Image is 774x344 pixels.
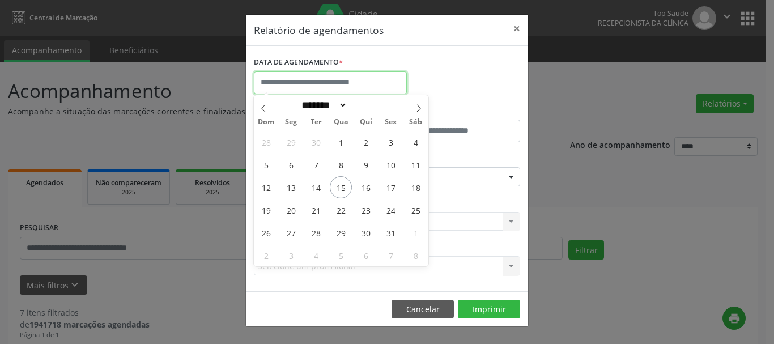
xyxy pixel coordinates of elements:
span: Outubro 24, 2025 [380,199,402,221]
button: Close [505,15,528,43]
span: Outubro 29, 2025 [330,222,352,244]
span: Outubro 2, 2025 [355,131,377,153]
span: Outubro 13, 2025 [280,176,302,198]
span: Setembro 28, 2025 [255,131,277,153]
span: Outubro 9, 2025 [355,154,377,176]
span: Outubro 27, 2025 [280,222,302,244]
span: Outubro 1, 2025 [330,131,352,153]
span: Outubro 26, 2025 [255,222,277,244]
h5: Relatório de agendamentos [254,23,384,37]
span: Novembro 4, 2025 [305,244,327,266]
input: Year [347,99,385,111]
span: Outubro 31, 2025 [380,222,402,244]
span: Qua [329,118,354,126]
span: Novembro 5, 2025 [330,244,352,266]
span: Outubro 12, 2025 [255,176,277,198]
span: Outubro 17, 2025 [380,176,402,198]
span: Outubro 18, 2025 [405,176,427,198]
button: Imprimir [458,300,520,319]
span: Seg [279,118,304,126]
span: Outubro 4, 2025 [405,131,427,153]
label: DATA DE AGENDAMENTO [254,54,343,71]
span: Outubro 19, 2025 [255,199,277,221]
span: Outubro 22, 2025 [330,199,352,221]
span: Outubro 11, 2025 [405,154,427,176]
span: Outubro 10, 2025 [380,154,402,176]
span: Novembro 8, 2025 [405,244,427,266]
span: Outubro 25, 2025 [405,199,427,221]
span: Outubro 5, 2025 [255,154,277,176]
span: Outubro 14, 2025 [305,176,327,198]
span: Outubro 8, 2025 [330,154,352,176]
span: Setembro 29, 2025 [280,131,302,153]
span: Novembro 2, 2025 [255,244,277,266]
span: Novembro 7, 2025 [380,244,402,266]
span: Outubro 6, 2025 [280,154,302,176]
span: Dom [254,118,279,126]
span: Novembro 1, 2025 [405,222,427,244]
span: Outubro 16, 2025 [355,176,377,198]
span: Outubro 30, 2025 [355,222,377,244]
span: Outubro 20, 2025 [280,199,302,221]
span: Novembro 3, 2025 [280,244,302,266]
span: Outubro 15, 2025 [330,176,352,198]
label: ATÉ [390,102,520,120]
span: Ter [304,118,329,126]
span: Qui [354,118,379,126]
button: Cancelar [392,300,454,319]
span: Outubro 7, 2025 [305,154,327,176]
span: Sáb [403,118,428,126]
span: Outubro 3, 2025 [380,131,402,153]
span: Outubro 21, 2025 [305,199,327,221]
span: Novembro 6, 2025 [355,244,377,266]
span: Outubro 23, 2025 [355,199,377,221]
span: Setembro 30, 2025 [305,131,327,153]
span: Sex [379,118,403,126]
select: Month [297,99,347,111]
span: Outubro 28, 2025 [305,222,327,244]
